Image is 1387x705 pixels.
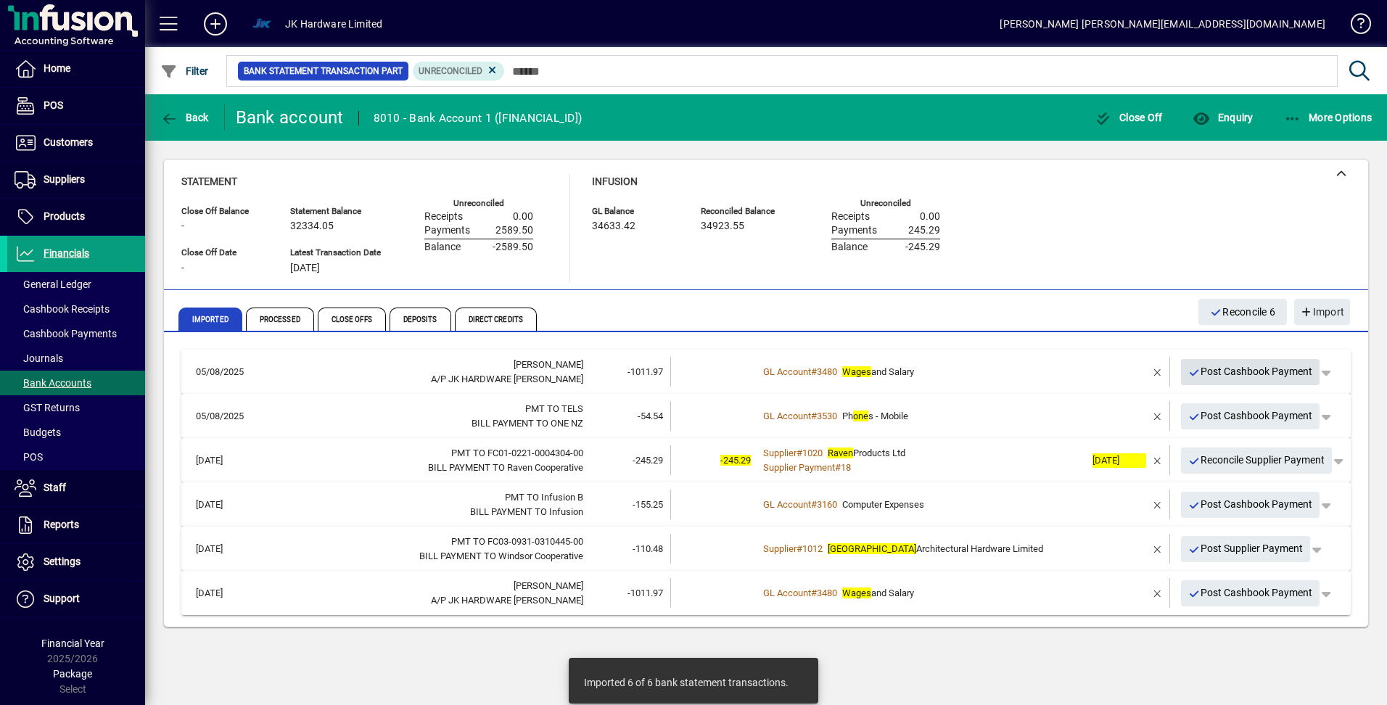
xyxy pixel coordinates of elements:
[1188,404,1313,428] span: Post Cashbook Payment
[44,99,63,111] span: POS
[181,263,184,274] span: -
[246,308,314,331] span: Processed
[1188,360,1313,384] span: Post Cashbook Payment
[1146,537,1169,561] button: Remove
[584,675,789,690] div: Imported 6 of 6 bank statement transactions.
[758,541,828,556] a: Supplier#1012
[763,543,797,554] span: Supplier
[720,455,751,466] span: -245.29
[828,448,905,458] span: Products Ltd
[15,352,63,364] span: Journals
[181,248,268,257] span: Close Off Date
[842,411,908,421] span: Ph s - Mobile
[842,499,924,510] span: Computer Expenses
[15,328,117,339] span: Cashbook Payments
[419,66,482,76] span: Unreconciled
[1092,453,1146,468] div: [DATE]
[841,462,851,473] span: 18
[7,88,145,124] a: POS
[257,372,583,387] div: A/P JK HARDWARE KARL WAGES
[7,199,145,235] a: Products
[257,358,583,372] div: KARL HITCHENS
[817,587,837,598] span: 3480
[763,448,797,458] span: Supplier
[7,125,145,161] a: Customers
[835,462,841,473] span: #
[1294,299,1350,325] button: Import
[842,587,914,598] span: and Salary
[44,593,80,604] span: Support
[15,426,61,438] span: Budgets
[1146,449,1169,472] button: Remove
[758,445,828,461] a: Supplier#1020
[7,395,145,420] a: GST Returns
[44,210,85,222] span: Products
[257,446,583,461] div: PMT TO FC01-0221-0004304-00
[1210,300,1275,324] span: Reconcile 6
[181,394,1351,438] mat-expansion-panel-header: 05/08/2025PMT TO TELSBILL PAYMENT TO ONE NZ-54.54GL Account#3530Phones - MobilePost Cashbook Payment
[811,587,817,598] span: #
[842,366,914,377] span: and Salary
[44,247,89,259] span: Financials
[633,455,663,466] span: -245.29
[7,272,145,297] a: General Ledger
[1188,581,1313,605] span: Post Cashbook Payment
[290,248,381,257] span: Latest Transaction Date
[758,460,856,475] a: Supplier Payment#18
[7,507,145,543] a: Reports
[257,416,583,431] div: BILL PAYMENT TO ONE NZ
[189,445,257,475] td: [DATE]
[920,211,940,223] span: 0.00
[318,308,386,331] span: Close Offs
[828,543,1043,554] span: Architectural Hardware Limited
[7,470,145,506] a: Staff
[244,64,403,78] span: Bank Statement Transaction Part
[53,668,92,680] span: Package
[592,220,635,232] span: 34633.42
[633,543,663,554] span: -110.48
[493,242,533,253] span: -2589.50
[181,438,1351,482] mat-expansion-panel-header: [DATE]PMT TO FC01-0221-0004304-00BILL PAYMENT TO Raven Cooperative-245.29-245.29Supplier#1020Rave...
[189,578,257,608] td: [DATE]
[455,308,537,331] span: Direct Credits
[7,581,145,617] a: Support
[15,303,110,315] span: Cashbook Receipts
[7,297,145,321] a: Cashbook Receipts
[257,505,583,519] div: BILL PAYMENT TO Infusion
[145,104,225,131] app-page-header-button: Back
[1188,448,1325,472] span: Reconcile Supplier Payment
[257,535,583,549] div: PMT TO FC03-0931-0310445-00
[633,499,663,510] span: -155.25
[424,225,470,236] span: Payments
[1280,104,1376,131] button: More Options
[7,321,145,346] a: Cashbook Payments
[157,104,213,131] button: Back
[495,225,533,236] span: 2589.50
[44,173,85,185] span: Suppliers
[831,211,870,223] span: Receipts
[189,490,257,519] td: [DATE]
[831,225,877,236] span: Payments
[181,482,1351,527] mat-expansion-panel-header: [DATE]PMT TO Infusion BBILL PAYMENT TO Infusion-155.25GL Account#3160Computer ExpensesPost Cashbo...
[257,549,583,564] div: BILL PAYMENT TO Windsor Cooperative
[178,308,242,331] span: Imported
[7,162,145,198] a: Suppliers
[842,587,871,598] em: Wages
[1181,359,1320,385] button: Post Cashbook Payment
[797,543,802,554] span: #
[1181,448,1333,474] button: Reconcile Supplier Payment
[758,497,842,512] a: GL Account#3160
[15,451,43,463] span: POS
[1091,104,1166,131] button: Close Off
[797,448,802,458] span: #
[236,106,344,129] div: Bank account
[828,543,916,554] em: [GEOGRAPHIC_DATA]
[1188,492,1313,516] span: Post Cashbook Payment
[1146,582,1169,605] button: Remove
[1095,112,1163,123] span: Close Off
[15,279,91,290] span: General Ledger
[817,366,837,377] span: 3480
[763,366,811,377] span: GL Account
[44,482,66,493] span: Staff
[627,366,663,377] span: -1011.97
